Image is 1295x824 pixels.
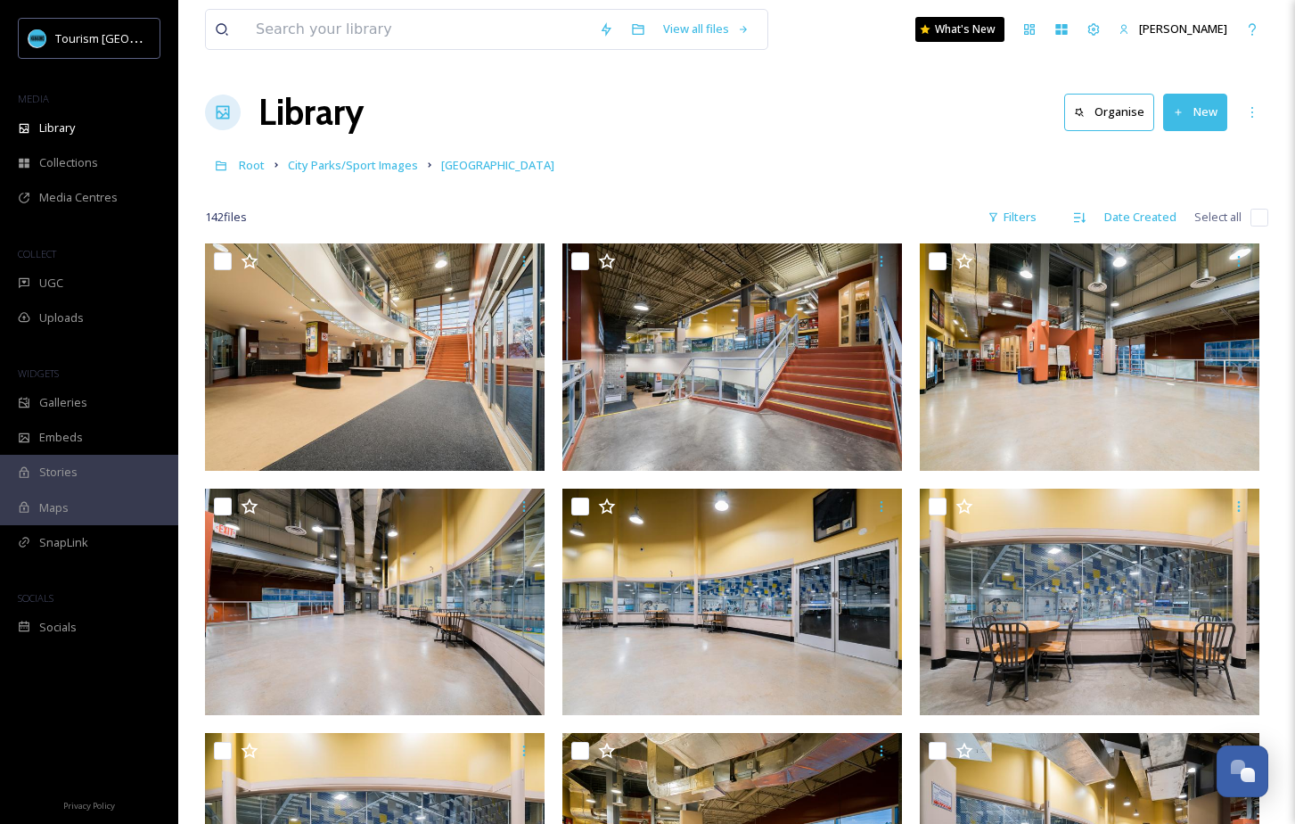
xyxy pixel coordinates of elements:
[247,10,590,49] input: Search your library
[1163,94,1227,130] button: New
[915,17,1004,42] a: What's New
[920,489,1259,716] img: Tourism Nanaimo Sports Nanaimo Ice Centre (136).jpg
[18,591,53,605] span: SOCIALS
[239,157,265,173] span: Root
[1217,746,1268,797] button: Open Chat
[205,209,247,226] span: 142 file s
[1095,200,1185,235] div: Date Created
[39,499,69,516] span: Maps
[18,367,59,380] span: WIDGETS
[39,534,88,551] span: SnapLink
[63,794,115,815] a: Privacy Policy
[654,12,758,46] a: View all files
[288,157,418,173] span: City Parks/Sport Images
[39,119,75,136] span: Library
[39,619,77,636] span: Socials
[1194,209,1242,226] span: Select all
[562,243,902,471] img: Tourism Nanaimo Sports Nanaimo Ice Centre (140).jpg
[1110,12,1236,46] a: [PERSON_NAME]
[979,200,1045,235] div: Filters
[39,394,87,411] span: Galleries
[1064,94,1154,130] button: Organise
[18,92,49,105] span: MEDIA
[39,275,63,292] span: UGC
[29,29,46,47] img: tourism_nanaimo_logo.jpeg
[562,489,902,716] img: Tourism Nanaimo Sports Nanaimo Ice Centre (137).jpg
[39,464,78,481] span: Stories
[1139,21,1227,37] span: [PERSON_NAME]
[441,154,554,176] a: [GEOGRAPHIC_DATA]
[1064,94,1163,130] a: Organise
[205,489,545,716] img: Tourism Nanaimo Sports Nanaimo Ice Centre (138).jpg
[239,154,265,176] a: Root
[920,243,1259,471] img: Tourism Nanaimo Sports Nanaimo Ice Centre (139).jpg
[18,247,56,260] span: COLLECT
[205,243,545,471] img: Tourism Nanaimo Sports Nanaimo Ice Centre (141).jpg
[258,86,364,139] a: Library
[441,157,554,173] span: [GEOGRAPHIC_DATA]
[39,189,118,206] span: Media Centres
[39,309,84,326] span: Uploads
[288,154,418,176] a: City Parks/Sport Images
[39,154,98,171] span: Collections
[55,29,215,46] span: Tourism [GEOGRAPHIC_DATA]
[63,800,115,812] span: Privacy Policy
[39,429,83,446] span: Embeds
